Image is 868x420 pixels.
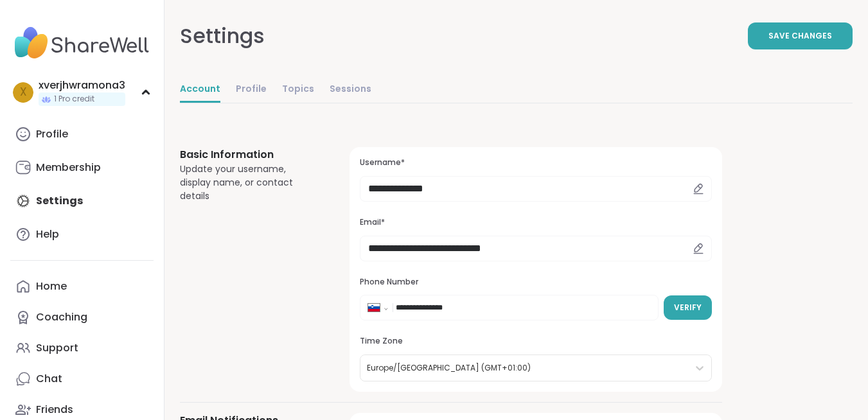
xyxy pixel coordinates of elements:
h3: Time Zone [360,336,712,347]
div: Coaching [36,310,87,324]
div: Help [36,227,59,241]
a: Account [180,77,220,103]
h3: Email* [360,217,712,228]
a: Support [10,333,154,363]
div: xverjhwramona3 [39,78,125,92]
a: Profile [236,77,267,103]
span: Save Changes [768,30,832,42]
div: Update your username, display name, or contact details [180,162,319,203]
h3: Username* [360,157,712,168]
a: Chat [10,363,154,394]
a: Help [10,219,154,250]
img: ShareWell Nav Logo [10,21,154,66]
h3: Phone Number [360,277,712,288]
div: Chat [36,372,62,386]
div: Profile [36,127,68,141]
div: Friends [36,403,73,417]
a: Profile [10,119,154,150]
span: x [20,84,27,101]
a: Coaching [10,302,154,333]
a: Sessions [330,77,371,103]
button: Save Changes [748,22,853,49]
div: Support [36,341,78,355]
a: Home [10,271,154,302]
div: Settings [180,21,265,51]
button: Verify [664,295,712,320]
div: Home [36,279,67,293]
h3: Basic Information [180,147,319,162]
div: Membership [36,161,101,175]
a: Membership [10,152,154,183]
a: Topics [282,77,314,103]
span: Verify [674,302,702,313]
span: 1 Pro credit [54,94,94,105]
